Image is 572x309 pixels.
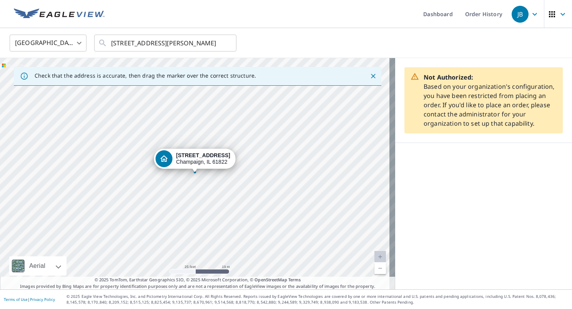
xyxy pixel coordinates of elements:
[424,73,473,81] strong: Not Authorized:
[4,297,55,302] p: |
[30,297,55,302] a: Privacy Policy
[512,6,529,23] div: JB
[14,8,105,20] img: EV Logo
[254,277,287,282] a: OpenStreetMap
[35,72,256,79] p: Check that the address is accurate, then drag the marker over the correct structure.
[95,277,301,283] span: © 2025 TomTom, Earthstar Geographics SIO, © 2025 Microsoft Corporation, ©
[374,262,386,274] a: Current Level 20, Zoom Out
[424,73,557,128] p: Based on your organization's configuration, you have been restricted from placing an order. If yo...
[27,256,48,276] div: Aerial
[111,32,221,54] input: Search by address or latitude-longitude
[9,256,67,276] div: Aerial
[10,32,86,54] div: [GEOGRAPHIC_DATA]
[176,152,230,165] div: Champaign, IL 61822
[154,149,236,173] div: Dropped pin, building 1, Residential property, 2709 Prairie Meadow Dr Champaign, IL 61822
[4,297,28,302] a: Terms of Use
[67,294,568,305] p: © 2025 Eagle View Technologies, Inc. and Pictometry International Corp. All Rights Reserved. Repo...
[176,152,230,158] strong: [STREET_ADDRESS]
[374,251,386,262] a: Current Level 20, Zoom In Disabled
[288,277,301,282] a: Terms
[368,71,378,81] button: Close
